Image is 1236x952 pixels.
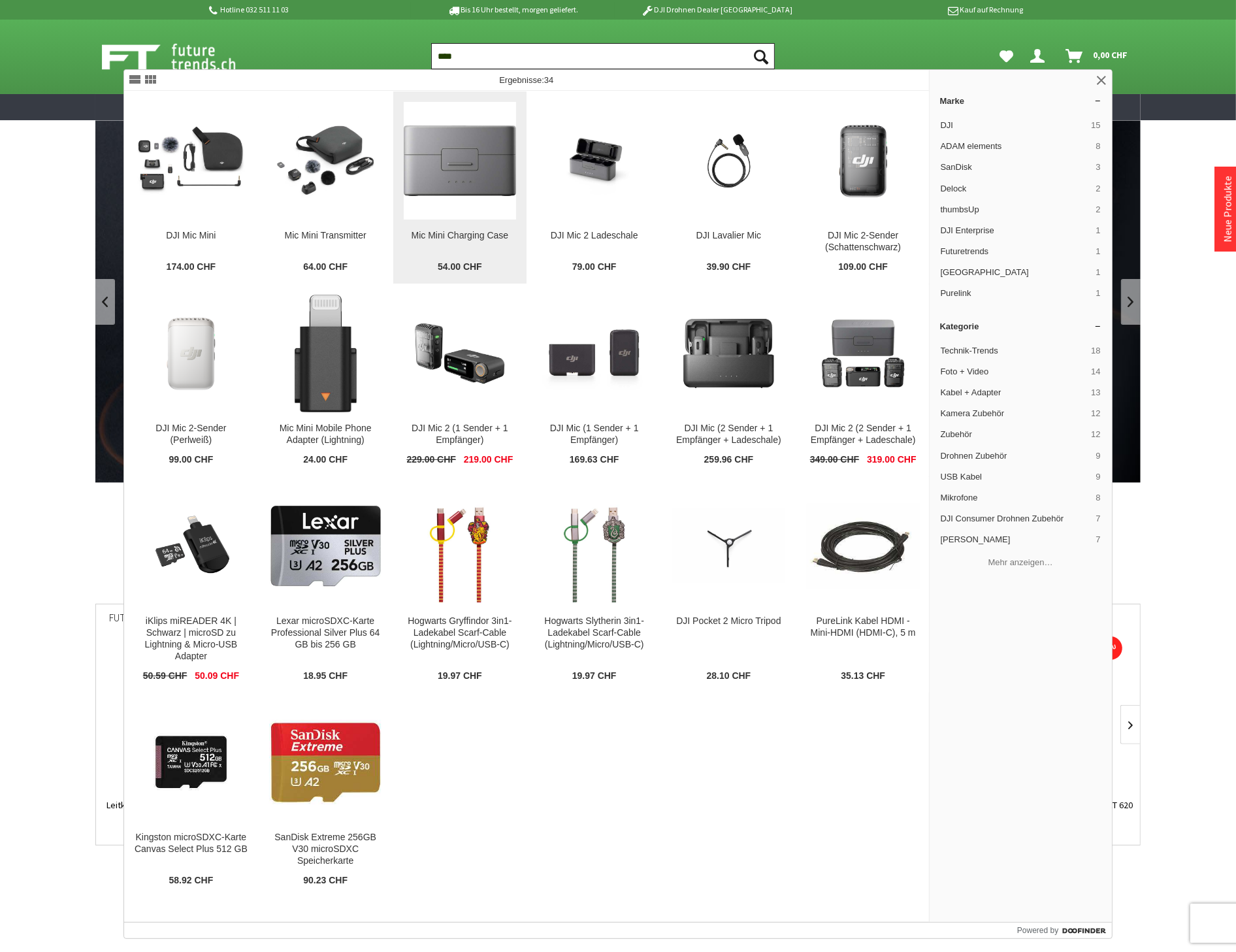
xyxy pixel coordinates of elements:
[1091,120,1100,131] span: 15
[538,616,651,651] div: Hogwarts Slytherin 3in1-Ladekabel Scarf-Cable (Lightning/Micro/USB-C)
[527,477,661,693] a: Hogwarts Slytherin 3in1-Ladekabel Scarf-Cable (Lightning/Micro/USB-C) Hogwarts Slytherin 3in1-Lad...
[1096,246,1100,257] span: 1
[941,161,1091,173] span: SanDisk
[143,670,187,682] span: 50.59 CHF
[269,230,382,242] div: Mic Mini Transmitter
[404,297,517,410] img: DJI Mic 2 (1 Sender + 1 Empfänger)
[303,670,348,682] span: 18.95 CHF
[941,140,1091,152] span: ADAM elements
[941,120,1086,131] span: DJI
[169,454,214,466] span: 99.00 CHF
[1096,492,1100,504] span: 8
[438,670,482,682] span: 19.97 CHF
[269,616,382,651] div: Lexar microSDXC-Karte Professional Silver Plus 64 GB bis 256 GB
[538,116,651,206] img: DJI Mic 2 Ladeschale
[941,534,1091,546] span: [PERSON_NAME]
[615,2,819,18] p: DJI Drohnen Dealer [GEOGRAPHIC_DATA]
[672,230,785,242] div: DJI Lavalier Mic
[1096,140,1100,152] span: 8
[1096,287,1100,299] span: 1
[930,91,1112,111] a: Marke
[572,261,617,273] span: 79.00 CHF
[195,670,239,682] span: 50.09 CHF
[796,91,930,284] a: DJI Mic 2-Sender (Schattenschwarz) DJI Mic 2-Sender (Schattenschwarz) 109.00 CHF
[135,514,248,578] img: iKlips miREADER 4K | Schwarz | microSD zu Lightning & Micro-USB Adapter
[135,616,248,663] div: iKlips miREADER 4K | Schwarz | microSD zu Lightning & Micro-USB Adapter
[807,423,920,446] div: DJI Mic 2 (2 Sender + 1 Empfänger + Ladeschale)
[269,113,382,208] img: Mic Mini Transmitter
[662,284,796,476] a: DJI Mic (2 Sender + 1 Empfänger + Ladeschale) DJI Mic (2 Sender + 1 Empfänger + Ladeschale) 259.9...
[1025,43,1055,69] a: Dein Konto
[538,297,651,410] img: DJI Mic (1 Sender + 1 Empfänger)
[135,113,248,208] img: DJI Mic Mini
[662,477,796,693] a: DJI Pocket 2 Micro Tripod DJI Pocket 2 Micro Tripod 28.10 CHF
[935,552,1107,574] button: Mehr anzeigen…
[499,75,553,85] span: Ergebnisse:
[1091,345,1100,357] span: 18
[941,408,1086,419] span: Kamera Zubehör
[1017,923,1112,938] a: Powered by
[941,246,1091,257] span: Futuretrends
[930,316,1112,336] a: Kategorie
[707,261,751,273] span: 39.90 CHF
[259,693,393,897] a: SanDisk Extreme 256GB V30 microSDXC Speicherkarte SanDisk Extreme 256GB V30 microSDXC Speicherkar...
[570,454,619,466] span: 169.63 CHF
[941,204,1091,216] span: thumbsUp
[431,43,775,69] input: Produkt, Marke, Kategorie, EAN, Artikelnummer…
[941,492,1091,504] span: Mikrofone
[807,616,920,639] div: PureLink Kabel HDMI - Mini-HDMI (HDMI-C), 5 m
[941,513,1091,525] span: DJI Consumer Drohnen Zubehör
[1096,450,1100,462] span: 9
[124,91,258,284] a: DJI Mic Mini DJI Mic Mini 174.00 CHF
[206,2,410,18] p: Hotline 032 511 11 03
[941,267,1091,278] span: [GEOGRAPHIC_DATA]
[838,261,887,273] span: 109.00 CHF
[269,423,382,446] div: Mic Mini Mobile Phone Adapter (Lightning)
[941,387,1086,399] span: Kabel + Adapter
[1096,204,1100,216] span: 2
[538,230,651,242] div: DJI Mic 2 Ladeschale
[269,504,382,589] img: Lexar microSDXC-Karte Professional Silver Plus 64 GB bis 256 GB
[259,284,393,476] a: Mic Mini Mobile Phone Adapter (Lightning) Mic Mini Mobile Phone Adapter (Lightning) 24.00 CHF
[1017,925,1058,936] span: Powered by
[747,43,775,69] button: Suchen
[169,875,214,887] span: 58.92 CHF
[704,454,753,466] span: 259.96 CHF
[259,477,393,693] a: Lexar microSDXC-Karte Professional Silver Plus 64 GB bis 256 GB Lexar microSDXC-Karte Professiona...
[135,423,248,446] div: DJI Mic 2-Sender (Perlweiß)
[807,504,920,588] img: PureLink Kabel HDMI - Mini-HDMI (HDMI-C), 5 m
[303,875,348,887] span: 90.23 CHF
[124,477,258,693] a: iKlips miREADER 4K | Schwarz | microSD zu Lightning & Micro-USB Adapter iKlips miREADER 4K | Schw...
[404,423,517,446] div: DJI Mic 2 (1 Sender + 1 Empfänger)
[269,720,382,804] img: SanDisk Extreme 256GB V30 microSDXC Speicherkarte
[527,284,661,476] a: DJI Mic (1 Sender + 1 Empfänger) DJI Mic (1 Sender + 1 Empfänger) 169.63 CHF
[1096,534,1100,546] span: 7
[1091,366,1100,378] span: 14
[102,41,265,73] img: Shop Futuretrends - zur Startseite wechseln
[1096,471,1100,483] span: 9
[993,43,1020,69] a: Meine Favoriten
[1096,513,1100,525] span: 7
[796,477,930,693] a: PureLink Kabel HDMI - Mini-HDMI (HDMI-C), 5 m PureLink Kabel HDMI - Mini-HDMI (HDMI-C), 5 m 35.13...
[404,490,517,603] img: Hogwarts Gryffindor 3in1-Ladekabel Scarf-Cable (Lightning/Micro/USB-C)
[672,616,785,627] div: DJI Pocket 2 Micro Tripod
[672,297,785,410] img: DJI Mic (2 Sender + 1 Empfänger + Ladeschale)
[1096,183,1100,195] span: 2
[109,604,1127,640] div: Futuretrends Neuheiten
[941,450,1091,462] span: Drohnen Zubehör
[259,91,393,284] a: Mic Mini Transmitter Mic Mini Transmitter 64.00 CHF
[135,230,248,242] div: DJI Mic Mini
[807,105,920,218] img: DJI Mic 2-Sender (Schattenschwarz)
[1096,161,1100,173] span: 3
[1096,267,1100,278] span: 1
[167,261,216,273] span: 174.00 CHF
[867,454,916,466] span: 319.00 CHF
[135,727,248,798] img: Kingston microSDXC-Karte Canvas Select Plus 512 GB
[393,284,527,476] a: DJI Mic 2 (1 Sender + 1 Empfänger) DJI Mic 2 (1 Sender + 1 Empfänger) 229.00 CHF 219.00 CHF
[807,297,920,410] img: DJI Mic 2 (2 Sender + 1 Empfänger + Ladeschale)
[1091,387,1100,399] span: 13
[269,832,382,867] div: SanDisk Extreme 256GB V30 microSDXC Speicherkarte
[672,123,785,198] img: DJI Lavalier Mic
[124,693,258,897] a: Kingston microSDXC-Karte Canvas Select Plus 512 GB Kingston microSDXC-Karte Canvas Select Plus 51...
[303,454,348,466] span: 24.00 CHF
